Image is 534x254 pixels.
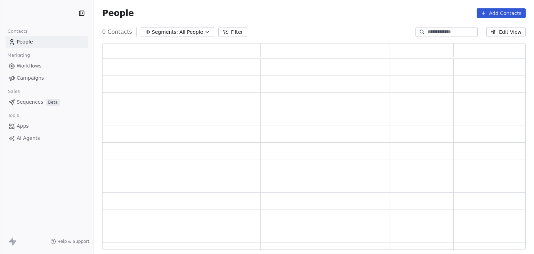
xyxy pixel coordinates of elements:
span: Contacts [5,26,31,37]
span: Apps [17,122,29,130]
span: Segments: [152,29,178,36]
a: Workflows [6,60,88,72]
span: Sequences [17,98,43,106]
span: Sales [5,86,23,97]
button: Add Contacts [477,8,526,18]
span: 0 Contacts [102,28,132,36]
a: Apps [6,120,88,132]
span: Help & Support [57,239,89,244]
a: AI Agents [6,133,88,144]
span: Campaigns [17,74,44,82]
span: Tools [5,110,22,121]
span: Workflows [17,62,42,70]
a: People [6,36,88,48]
span: AI Agents [17,135,40,142]
a: Help & Support [50,239,89,244]
span: Marketing [5,50,33,61]
span: People [17,38,33,46]
span: People [102,8,134,18]
button: Filter [218,27,247,37]
a: SequencesBeta [6,96,88,108]
a: Campaigns [6,72,88,84]
button: Edit View [486,27,526,37]
span: All People [179,29,203,36]
span: Beta [46,99,60,106]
